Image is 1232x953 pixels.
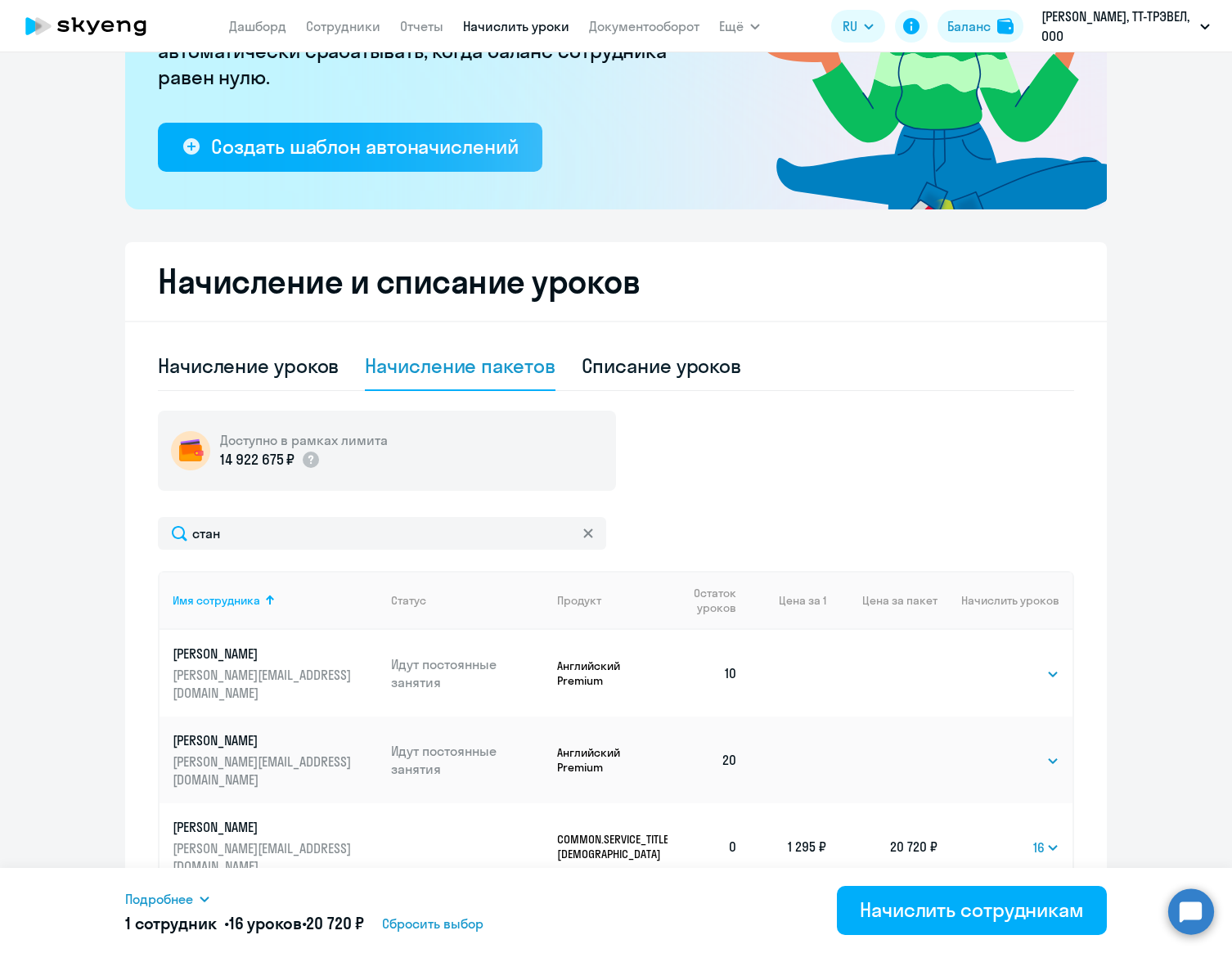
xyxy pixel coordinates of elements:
p: [PERSON_NAME][EMAIL_ADDRESS][DOMAIN_NAME] [173,753,356,789]
p: [PERSON_NAME], ТТ-ТРЭВЕЛ, ООО [1041,7,1194,46]
a: Документооборот [589,18,699,34]
button: [PERSON_NAME], ТТ-ТРЭВЕЛ, ООО [1033,7,1218,46]
img: wallet-circle.png [171,431,210,470]
p: [PERSON_NAME][EMAIL_ADDRESS][DOMAIN_NAME] [173,839,356,875]
p: 14 922 675 ₽ [220,449,295,470]
div: Начисление уроков [158,353,339,379]
div: Имя сотрудника [173,593,378,608]
a: [PERSON_NAME][PERSON_NAME][EMAIL_ADDRESS][DOMAIN_NAME] [173,731,378,789]
a: Дашборд [229,18,286,34]
p: Английский Premium [557,745,668,775]
a: Отчеты [400,18,443,34]
h5: 1 сотрудник • • [125,912,364,935]
a: [PERSON_NAME][PERSON_NAME][EMAIL_ADDRESS][DOMAIN_NAME] [173,645,378,702]
h2: Начисление и списание уроков [158,262,1074,301]
div: Создать шаблон автоначислений [211,133,518,160]
td: 10 [668,630,751,717]
button: Балансbalance [937,10,1023,43]
img: balance [997,18,1014,34]
div: Баланс [947,16,991,36]
p: Идут постоянные занятия [391,655,545,691]
button: Начислить сотрудникам [837,886,1107,935]
p: [PERSON_NAME] [173,645,356,663]
div: Списание уроков [582,353,742,379]
p: Английский Premium [557,659,668,688]
p: COMMON.SERVICE_TITLE.LONG.[DEMOGRAPHIC_DATA] [557,832,668,861]
p: Идут постоянные занятия [391,742,545,778]
div: Продукт [557,593,668,608]
th: Цена за пакет [826,571,937,630]
span: Сбросить выбор [382,914,483,933]
p: [PERSON_NAME] [173,818,356,836]
a: Начислить уроки [463,18,569,34]
div: Имя сотрудника [173,593,260,608]
div: Остаток уроков [681,586,751,615]
button: RU [831,10,885,43]
div: Статус [391,593,426,608]
td: 20 [668,717,751,803]
td: 20 720 ₽ [826,803,937,890]
button: Ещё [719,10,760,43]
p: [PERSON_NAME][EMAIL_ADDRESS][DOMAIN_NAME] [173,666,356,702]
a: Сотрудники [306,18,380,34]
button: Создать шаблон автоначислений [158,123,542,172]
h5: Доступно в рамках лимита [220,431,388,449]
th: Цена за 1 [751,571,826,630]
span: 16 уроков [229,913,302,933]
span: Остаток уроков [681,586,736,615]
p: [PERSON_NAME] [173,731,356,749]
span: Подробнее [125,889,193,909]
td: 0 [668,803,751,890]
th: Начислить уроков [937,571,1072,630]
span: RU [843,16,857,36]
span: Ещё [719,16,744,36]
a: [PERSON_NAME][PERSON_NAME][EMAIL_ADDRESS][DOMAIN_NAME] [173,818,378,875]
div: Продукт [557,593,601,608]
input: Поиск по имени, email, продукту или статусу [158,517,606,550]
div: Начисление пакетов [365,353,555,379]
div: Начислить сотрудникам [860,897,1084,923]
div: Статус [391,593,545,608]
td: 1 295 ₽ [751,803,826,890]
span: 20 720 ₽ [306,913,364,933]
